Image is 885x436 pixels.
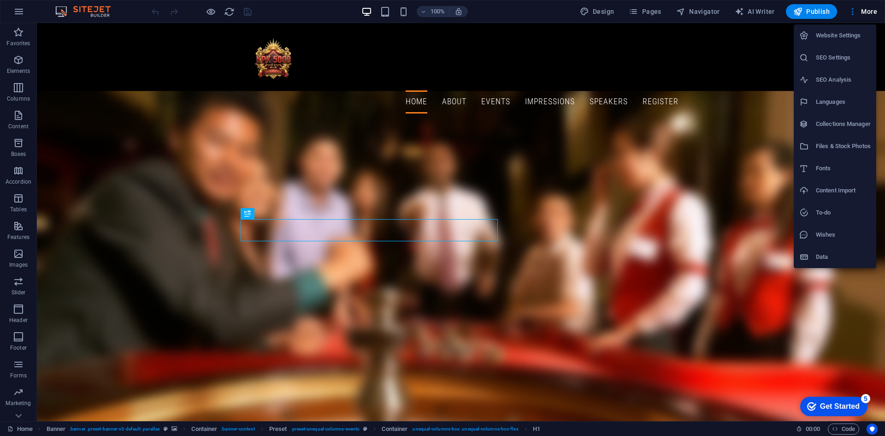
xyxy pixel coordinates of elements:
h6: Wishes [816,229,871,240]
h6: SEO Settings [816,52,871,63]
h6: Files & Stock Photos [816,141,871,152]
div: 5 [68,2,77,11]
h6: Content Import [816,185,871,196]
div: Get Started [27,10,67,18]
h6: Collections Manager [816,119,871,130]
h6: Fonts [816,163,871,174]
h6: Website Settings [816,30,871,41]
div: Get Started 5 items remaining, 0% complete [7,5,75,24]
h6: To-do [816,207,871,218]
h6: SEO Analysis [816,74,871,85]
h6: Languages [816,96,871,108]
h6: Data [816,251,871,263]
